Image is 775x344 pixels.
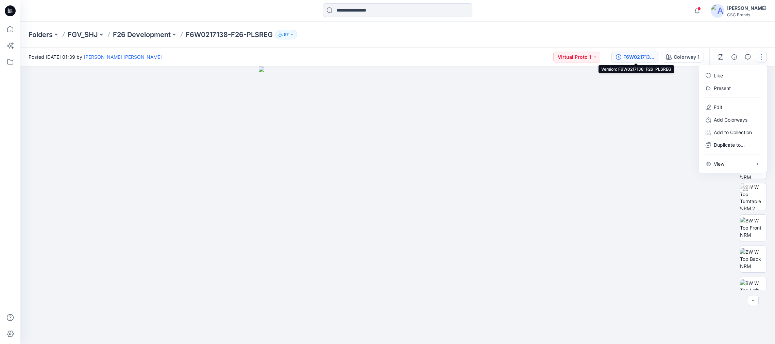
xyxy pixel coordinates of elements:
[727,12,766,17] div: CSC Brands
[740,279,766,301] img: BW W Top Left NRM
[662,52,704,62] button: Colorway 1
[714,141,745,148] p: Duplicate to...
[68,30,98,39] a: FGV_SHJ
[727,4,766,12] div: [PERSON_NAME]
[623,53,655,61] div: F6W0217138-F26-PLSREG
[275,30,297,39] button: 57
[714,72,723,79] p: Like
[740,217,766,238] img: BW W Top Front NRM
[113,30,171,39] a: F26 Development
[714,160,724,167] p: View
[29,53,162,60] span: Posted [DATE] 01:39 by
[714,116,747,123] p: Add Colorways
[674,53,700,61] div: Colorway 1
[711,4,724,18] img: avatar
[84,54,162,60] a: [PERSON_NAME] [PERSON_NAME]
[714,129,752,136] p: Add to Collection
[740,183,766,210] img: BW W Top Turntable NRM 2
[29,30,53,39] a: Folders
[714,104,722,111] a: Edit
[186,30,273,39] p: F6W0217138-F26-PLSREG
[729,52,740,62] button: Details
[611,52,659,62] button: F6W0217138-F26-PLSREG
[714,85,731,92] a: Present
[259,67,537,344] img: eyJhbGciOiJIUzI1NiIsImtpZCI6IjAiLCJzbHQiOiJzZXMiLCJ0eXAiOiJKV1QifQ.eyJkYXRhIjp7InR5cGUiOiJzdG9yYW...
[284,31,289,38] p: 57
[740,248,766,270] img: BW W Top Back NRM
